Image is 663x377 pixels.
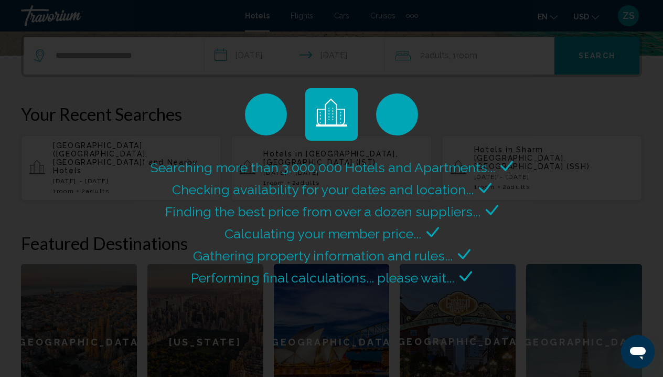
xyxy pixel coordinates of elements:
span: Calculating your member price... [224,226,421,242]
span: Gathering property information and rules... [193,248,453,264]
span: Checking availability for your dates and location... [172,182,474,197]
span: Searching more than 3,000,000 Hotels and Apartments... [151,160,495,175]
span: Performing final calculations... please wait... [191,270,454,286]
span: Finding the best price from over a dozen suppliers... [165,204,480,219]
iframe: Кнопка запуска окна обмена сообщениями [621,335,655,369]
